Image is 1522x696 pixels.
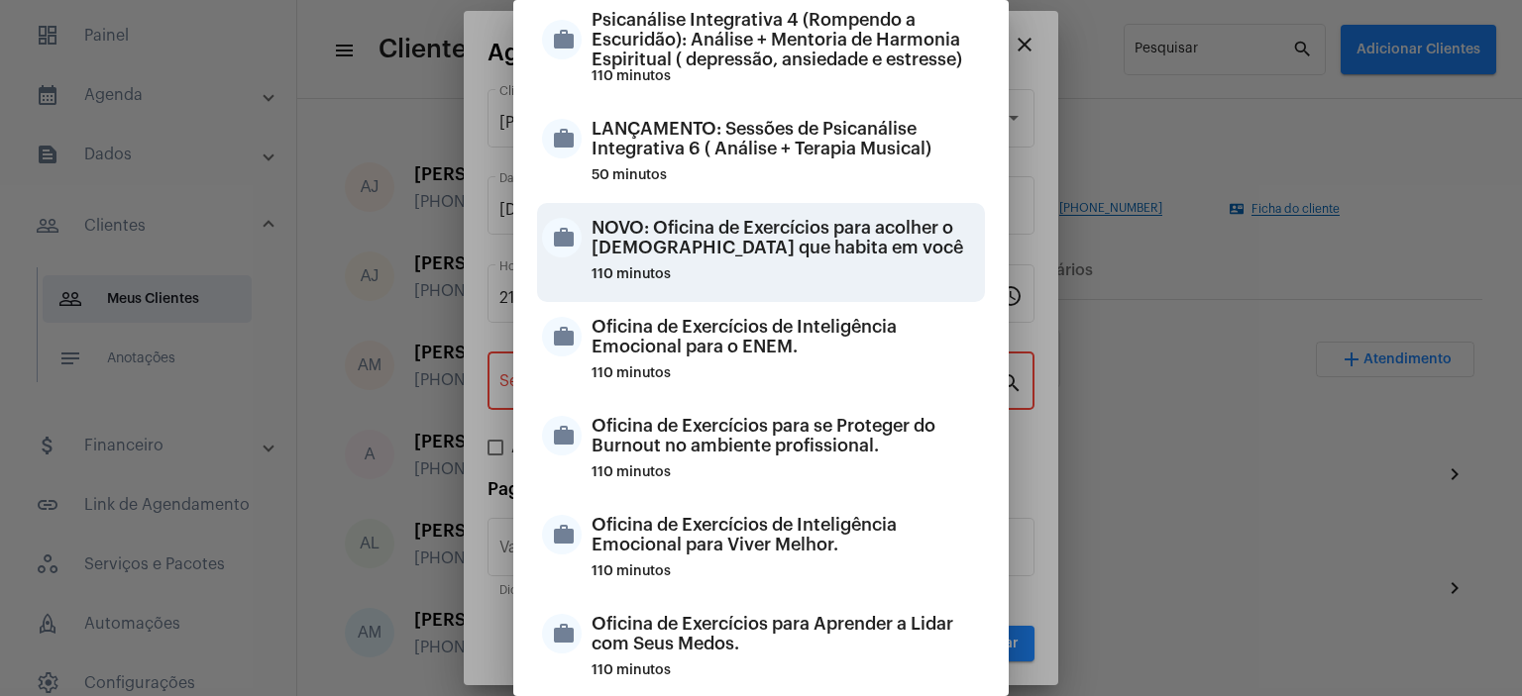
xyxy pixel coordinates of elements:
mat-icon: work [542,218,582,257]
div: Oficina de Exercícios para Aprender a Lidar com Seus Medos. [592,604,980,663]
mat-icon: work [542,317,582,356]
div: 50 minutos [592,168,980,198]
div: 110 minutos [592,69,980,99]
mat-icon: work [542,119,582,158]
div: Oficina de Exercícios para se Proteger do Burnout no ambiente profissional. [592,406,980,465]
div: Oficina de Exercícios de Inteligência Emocional para o ENEM. [592,307,980,366]
div: Oficina de Exercícios de Inteligência Emocional para Viver Melhor. [592,505,980,564]
mat-icon: work [542,515,582,554]
div: 110 minutos [592,267,980,297]
mat-icon: work [542,614,582,653]
div: LANÇAMENTO: Sessões de Psicanálise Integrativa 6 ( Análise + Terapia Musical) [592,109,980,168]
div: 110 minutos [592,465,980,495]
div: 110 minutos [592,663,980,693]
div: NOVO: Oficina de Exercícios para acolher o [DEMOGRAPHIC_DATA] que habita em você [592,208,980,267]
div: 110 minutos [592,564,980,594]
div: 110 minutos [592,366,980,396]
div: Psicanálise Integrativa 4 (Rompendo a Escuridão): Análise + Mentoria de Harmonia Espiritual ( dep... [592,10,980,69]
mat-icon: work [542,416,582,455]
mat-icon: work [542,20,582,59]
